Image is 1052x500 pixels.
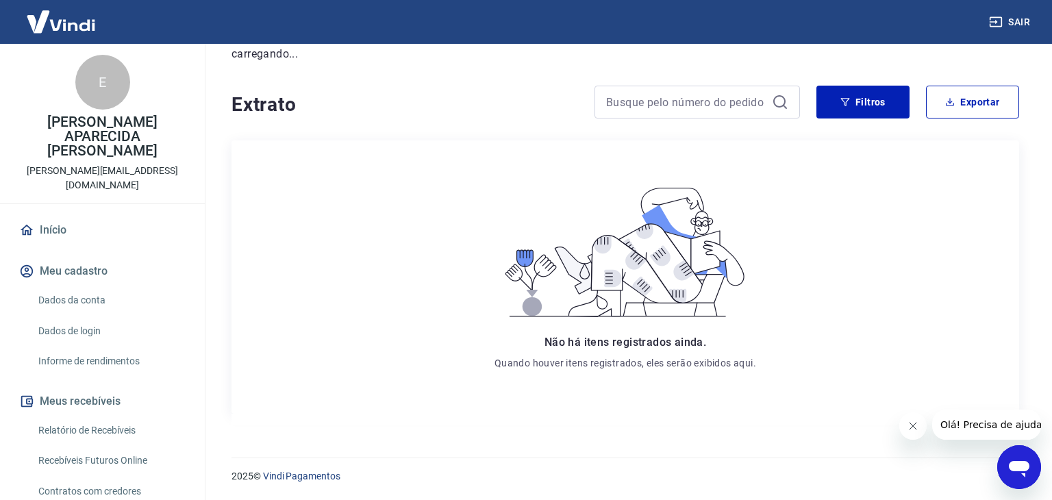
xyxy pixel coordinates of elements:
[899,412,927,440] iframe: Fechar mensagem
[16,1,105,42] img: Vindi
[231,91,578,118] h4: Extrato
[986,10,1036,35] button: Sair
[8,10,115,21] span: Olá! Precisa de ajuda?
[16,386,188,416] button: Meus recebíveis
[75,55,130,110] div: E
[926,86,1019,118] button: Exportar
[231,46,1019,62] p: carregando...
[932,410,1041,440] iframe: Mensagem da empresa
[231,469,1019,484] p: 2025 ©
[544,336,706,349] span: Não há itens registrados ainda.
[997,445,1041,489] iframe: Botão para abrir a janela de mensagens
[33,347,188,375] a: Informe de rendimentos
[33,317,188,345] a: Dados de login
[494,356,756,370] p: Quando houver itens registrados, eles serão exibidos aqui.
[11,164,194,192] p: [PERSON_NAME][EMAIL_ADDRESS][DOMAIN_NAME]
[11,115,194,158] p: [PERSON_NAME] APARECIDA [PERSON_NAME]
[263,471,340,482] a: Vindi Pagamentos
[16,215,188,245] a: Início
[33,447,188,475] a: Recebíveis Futuros Online
[33,416,188,445] a: Relatório de Recebíveis
[16,256,188,286] button: Meu cadastro
[816,86,910,118] button: Filtros
[606,92,766,112] input: Busque pelo número do pedido
[33,286,188,314] a: Dados da conta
